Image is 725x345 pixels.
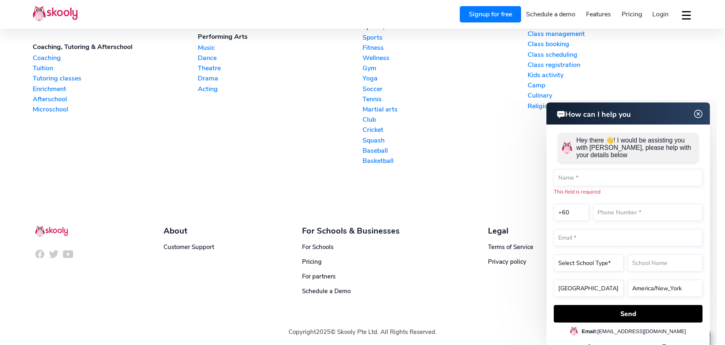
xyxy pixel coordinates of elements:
[198,53,363,62] a: Dance
[198,85,363,93] a: Acting
[163,225,214,236] div: About
[616,8,647,21] a: Pricing
[33,64,198,73] a: Tuition
[528,29,693,38] a: Class management
[33,95,198,104] a: Afterschool
[622,10,642,19] span: Pricing
[302,272,336,280] a: For partners
[362,125,528,134] a: Cricket
[362,74,528,83] a: Yoga
[647,8,674,21] a: Login
[460,6,521,22] a: Signup for free
[362,115,528,124] a: Club
[302,225,400,236] div: For Schools & Businesses
[33,42,198,51] div: Coaching, Tutoring & Afterschool
[528,60,693,69] a: Class registration
[49,249,59,259] img: icon-twitter
[302,243,333,251] a: For Schools
[581,8,616,21] a: Features
[362,85,528,93] a: Soccer
[362,43,528,52] a: Fitness
[33,53,198,62] a: Coaching
[528,50,693,59] a: Class scheduling
[652,10,669,19] span: Login
[316,328,331,336] span: 2025
[302,287,351,295] a: Schedule a Demo
[528,40,693,49] a: Class booking
[528,91,693,100] a: Culinary
[198,32,363,41] div: Performing Arts
[680,6,692,24] button: dropdown menu
[33,74,198,83] a: Tutoring classes
[362,33,528,42] a: Sports
[302,258,322,266] a: Pricing
[362,95,528,104] a: Tennis
[362,156,528,165] a: Basketball
[362,146,528,155] a: Baseball
[362,105,528,114] a: Martial arts
[198,64,363,73] a: Theatre
[33,5,78,21] img: Skooly
[198,43,363,52] a: Music
[362,64,528,73] a: Gym
[33,105,198,114] a: Microschool
[35,225,68,237] img: Skooly
[33,85,198,93] a: Enrichment
[528,81,693,90] a: Camp
[521,8,581,21] a: Schedule a demo
[63,249,73,259] img: icon-youtube
[362,136,528,145] a: Squash
[198,74,363,83] a: Drama
[163,243,214,251] a: Customer Support
[528,71,693,80] a: Kids activity
[362,53,528,62] a: Wellness
[35,249,45,259] img: icon-facebook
